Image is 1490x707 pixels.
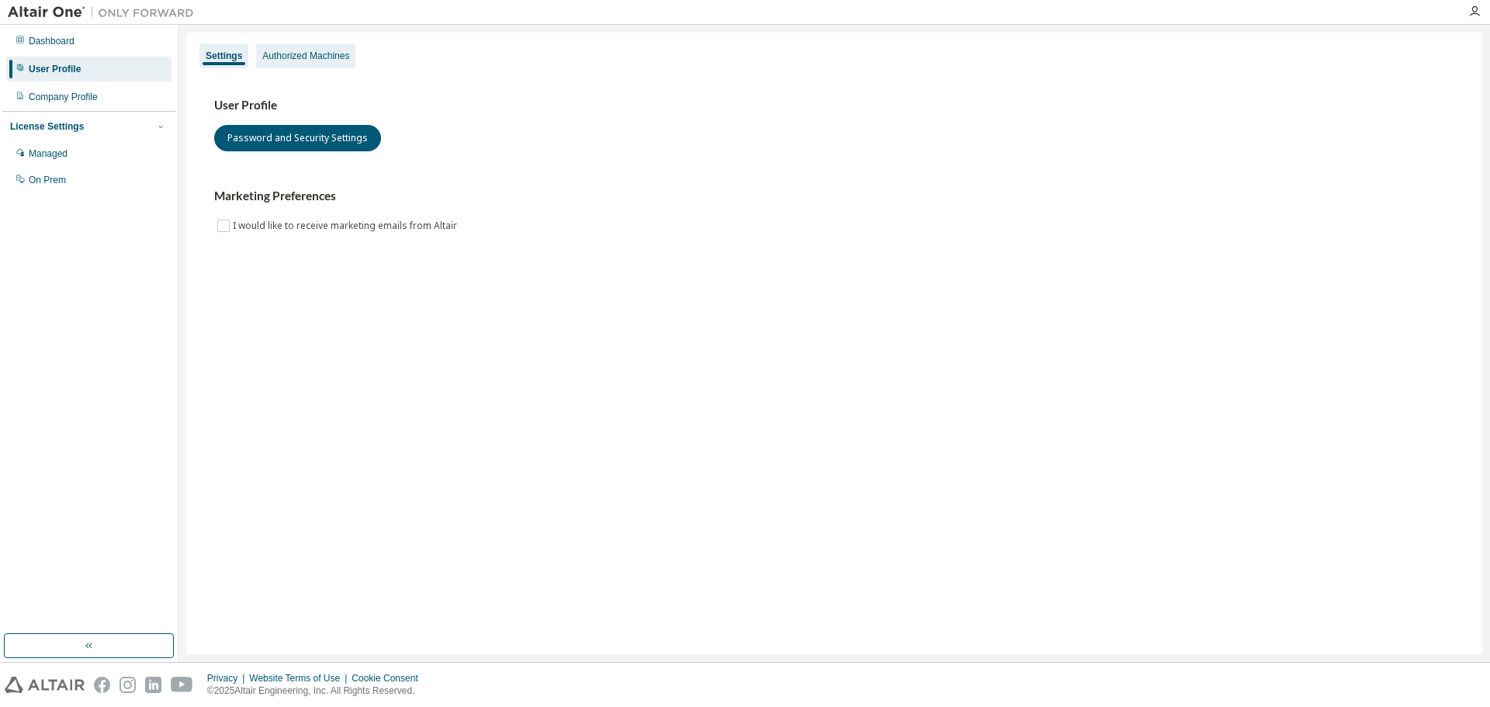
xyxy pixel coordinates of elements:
button: Password and Security Settings [214,125,381,151]
h3: User Profile [214,98,1454,113]
img: instagram.svg [120,677,136,693]
img: youtube.svg [171,677,193,693]
div: User Profile [29,63,81,75]
img: Altair One [8,5,202,20]
div: Managed [29,147,68,160]
h3: Marketing Preferences [214,189,1454,204]
div: Company Profile [29,91,98,103]
div: Cookie Consent [352,672,427,684]
div: Dashboard [29,35,74,47]
div: License Settings [10,120,84,133]
img: linkedin.svg [145,677,161,693]
label: I would like to receive marketing emails from Altair [233,217,460,235]
div: On Prem [29,174,66,186]
div: Authorized Machines [262,50,349,62]
div: Privacy [207,672,249,684]
div: Settings [206,50,242,62]
img: facebook.svg [94,677,110,693]
img: altair_logo.svg [5,677,85,693]
p: © 2025 Altair Engineering, Inc. All Rights Reserved. [207,684,428,698]
div: Website Terms of Use [249,672,352,684]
